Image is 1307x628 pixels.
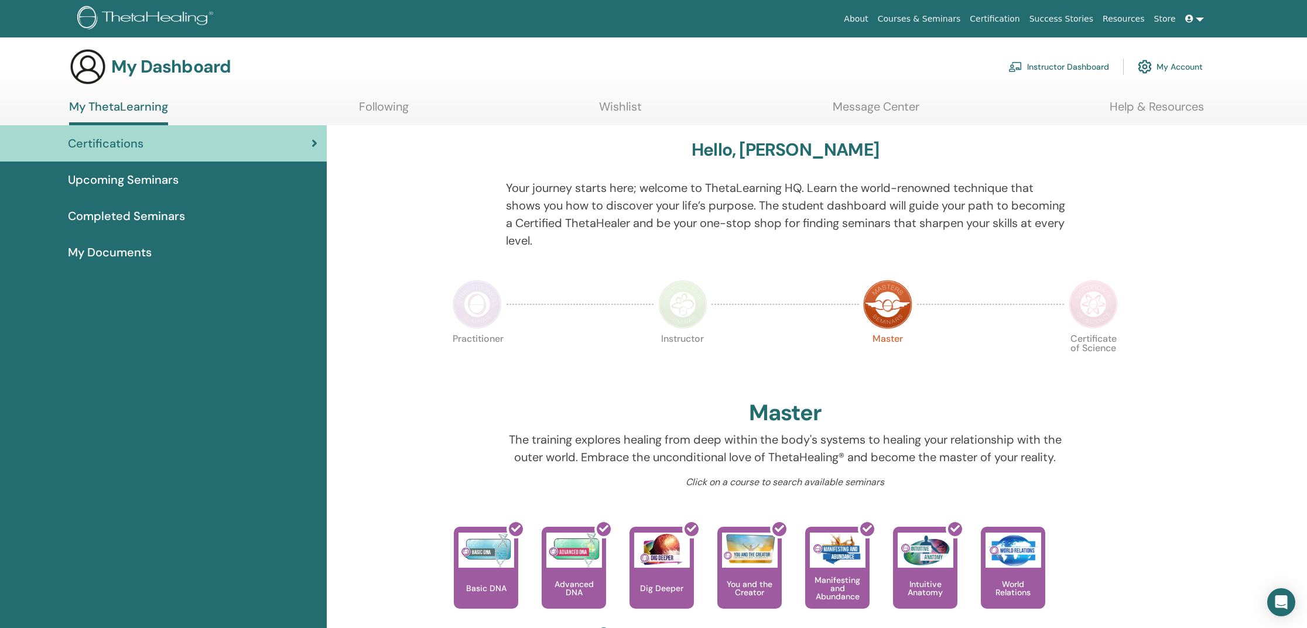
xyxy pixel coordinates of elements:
img: Dig Deeper [634,533,690,568]
p: Dig Deeper [635,584,688,592]
span: My Documents [68,243,152,261]
a: Courses & Seminars [873,8,966,30]
p: Advanced DNA [542,580,606,596]
p: Click on a course to search available seminars [506,475,1065,489]
img: Instructor [658,280,707,329]
a: Instructor Dashboard [1008,54,1109,80]
a: My ThetaLearning [69,99,168,125]
a: Wishlist [599,99,642,122]
h2: Master [749,400,822,427]
a: Success Stories [1025,8,1098,30]
img: Certificate of Science [1069,280,1118,329]
p: Your journey starts here; welcome to ThetaLearning HQ. Learn the world-renowned technique that sh... [506,179,1065,249]
p: Intuitive Anatomy [893,580,957,596]
img: Basic DNA [459,533,514,568]
p: Certificate of Science [1069,334,1118,383]
a: Message Center [833,99,919,122]
img: World Relations [986,533,1041,568]
div: Open Intercom Messenger [1267,588,1295,616]
a: Certification [965,8,1024,30]
p: Master [863,334,912,383]
img: Master [863,280,912,329]
span: Completed Seminars [68,207,185,225]
img: Intuitive Anatomy [898,533,953,568]
img: generic-user-icon.jpg [69,48,107,85]
p: World Relations [981,580,1045,596]
a: Help & Resources [1110,99,1204,122]
h3: Hello, [PERSON_NAME] [692,139,879,160]
img: You and the Creator [722,533,778,565]
a: Store [1149,8,1181,30]
p: Practitioner [453,334,502,383]
p: The training explores healing from deep within the body's systems to healing your relationship wi... [506,431,1065,466]
img: chalkboard-teacher.svg [1008,61,1022,72]
img: Manifesting and Abundance [810,533,865,568]
p: You and the Creator [717,580,782,596]
a: Resources [1098,8,1149,30]
img: Advanced DNA [546,533,602,568]
a: My Account [1138,54,1203,80]
span: Upcoming Seminars [68,171,179,188]
a: About [839,8,873,30]
img: Practitioner [453,280,502,329]
span: Certifications [68,135,143,152]
img: cog.svg [1138,57,1152,77]
p: Instructor [658,334,707,383]
a: Following [359,99,409,122]
p: Manifesting and Abundance [805,576,870,600]
h3: My Dashboard [111,56,231,77]
img: logo.png [77,6,217,32]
